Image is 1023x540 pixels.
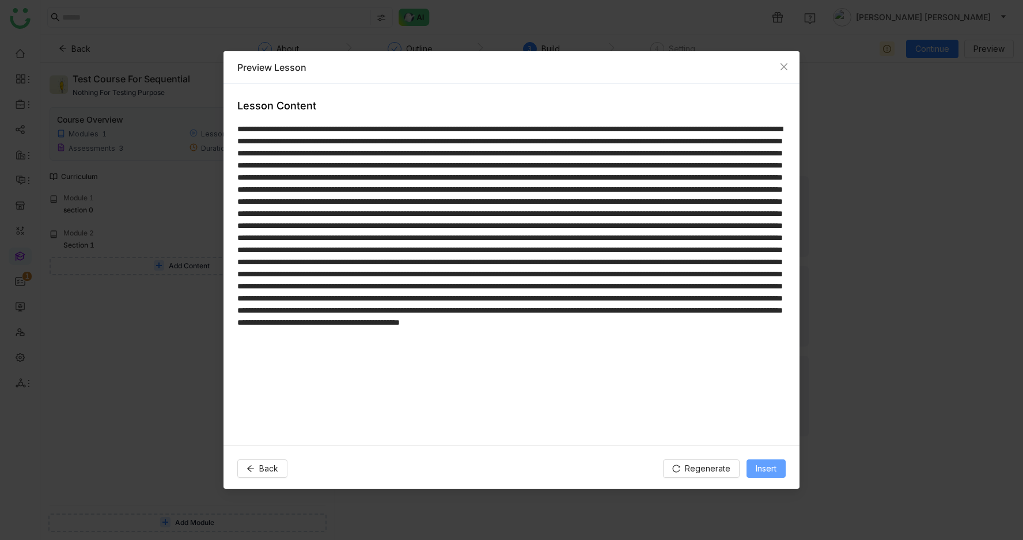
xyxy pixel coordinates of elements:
[768,51,800,82] button: Close
[237,60,786,74] div: Preview Lesson
[685,462,730,475] span: Regenerate
[756,462,776,475] span: Insert
[259,462,278,475] span: Back
[747,459,786,478] button: Insert
[663,459,740,478] button: Regenerate
[237,459,287,478] button: Back
[237,98,316,114] div: Lesson Content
